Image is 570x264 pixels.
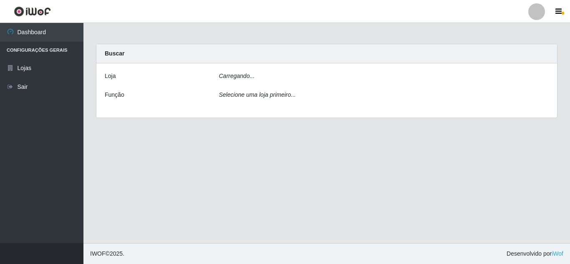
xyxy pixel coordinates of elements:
[14,6,51,17] img: CoreUI Logo
[90,249,124,258] span: © 2025 .
[507,249,563,258] span: Desenvolvido por
[105,91,124,99] label: Função
[219,91,296,98] i: Selecione uma loja primeiro...
[90,250,106,257] span: IWOF
[552,250,563,257] a: iWof
[105,72,116,80] label: Loja
[105,50,124,57] strong: Buscar
[219,73,255,79] i: Carregando...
